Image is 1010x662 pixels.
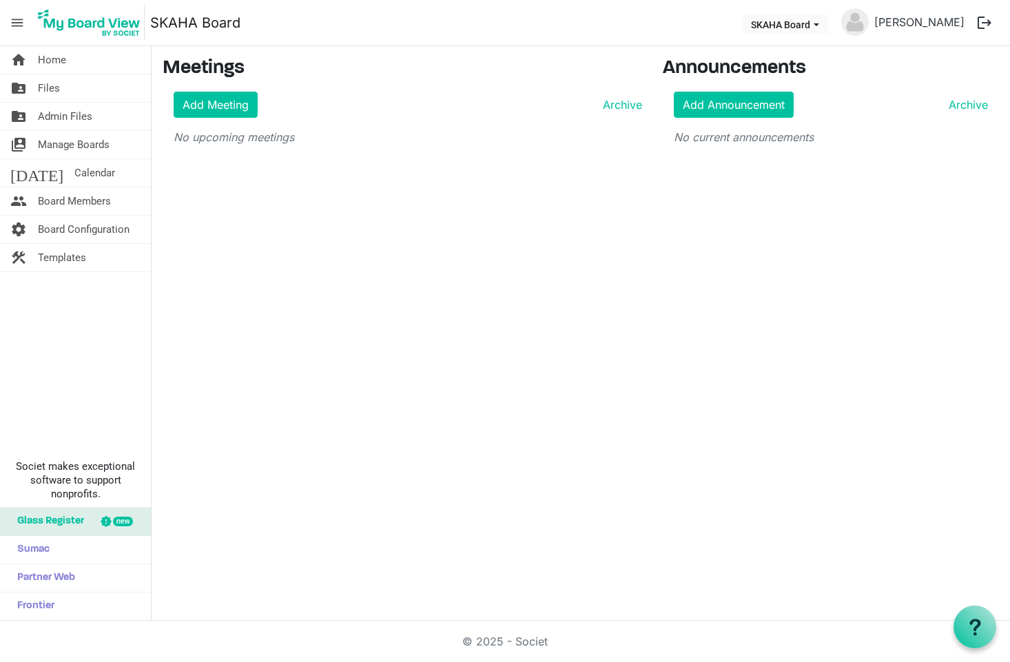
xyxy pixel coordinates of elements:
span: Sumac [10,536,50,563]
span: Templates [38,244,86,271]
span: folder_shared [10,74,27,102]
span: [DATE] [10,159,63,187]
button: SKAHA Board dropdownbutton [742,14,828,34]
span: Glass Register [10,508,84,535]
span: Frontier [10,592,54,620]
span: Files [38,74,60,102]
a: Add Meeting [174,92,258,118]
a: My Board View Logo [34,6,150,40]
span: Calendar [74,159,115,187]
div: new [113,517,133,526]
span: Societ makes exceptional software to support nonprofits. [6,459,145,501]
span: Board Configuration [38,216,130,243]
h3: Announcements [663,57,999,81]
span: construction [10,244,27,271]
span: Manage Boards [38,131,110,158]
a: Add Announcement [674,92,794,118]
img: My Board View Logo [34,6,145,40]
span: switch_account [10,131,27,158]
a: Archive [943,96,988,113]
a: © 2025 - Societ [462,634,548,648]
img: no-profile-picture.svg [841,8,869,36]
span: settings [10,216,27,243]
p: No current announcements [674,129,988,145]
span: Partner Web [10,564,75,592]
span: people [10,187,27,215]
button: logout [970,8,999,37]
span: Board Members [38,187,111,215]
a: Archive [597,96,642,113]
h3: Meetings [163,57,642,81]
a: [PERSON_NAME] [869,8,970,36]
span: folder_shared [10,103,27,130]
span: home [10,46,27,74]
span: menu [4,10,30,36]
p: No upcoming meetings [174,129,642,145]
span: Admin Files [38,103,92,130]
a: SKAHA Board [150,9,240,37]
span: Home [38,46,66,74]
